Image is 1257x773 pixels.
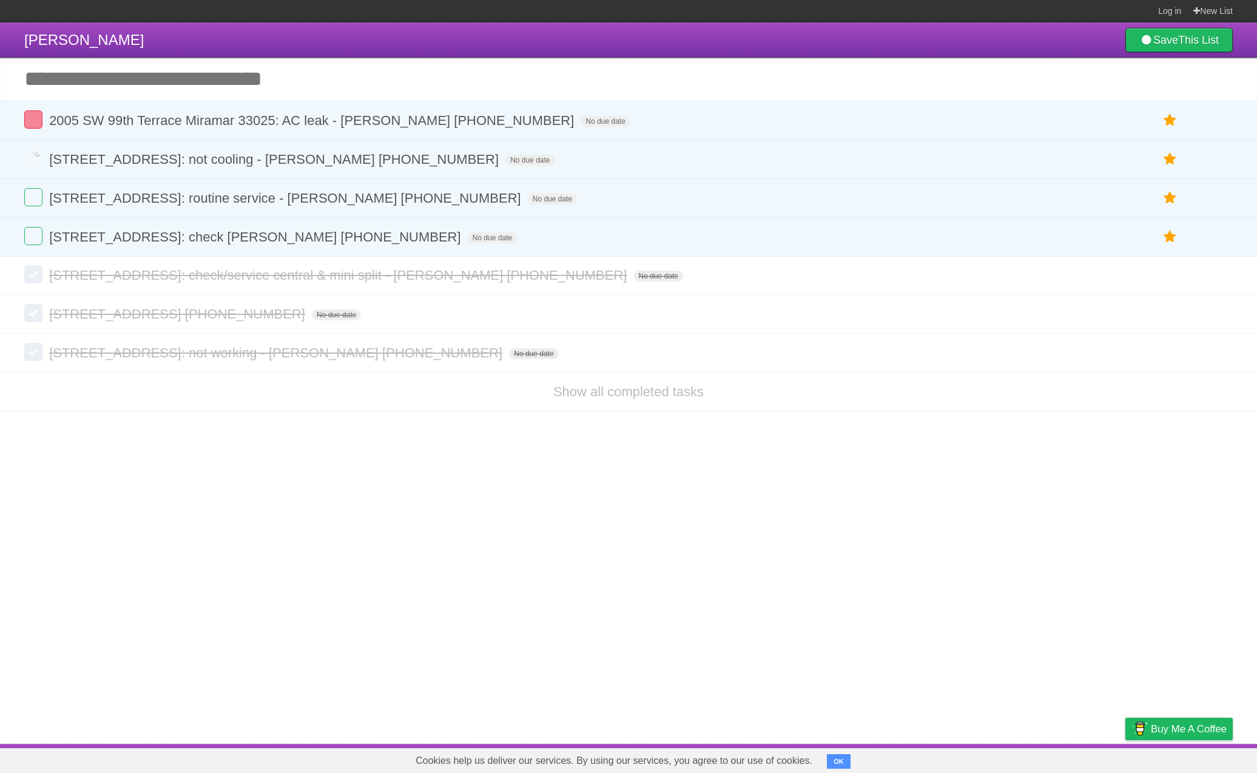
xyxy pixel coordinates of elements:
[24,32,144,48] span: [PERSON_NAME]
[49,152,502,167] span: [STREET_ADDRESS]: not cooling - [PERSON_NAME] [PHONE_NUMBER]
[24,265,42,283] label: Done
[24,110,42,129] label: Done
[24,304,42,322] label: Done
[1159,227,1182,247] label: Star task
[964,747,989,770] a: About
[49,191,524,206] span: [STREET_ADDRESS]: routine service - [PERSON_NAME] [PHONE_NUMBER]
[24,343,42,361] label: Done
[553,384,704,399] a: Show all completed tasks
[1159,188,1182,208] label: Star task
[1156,747,1233,770] a: Suggest a feature
[528,194,577,204] span: No due date
[24,227,42,245] label: Done
[581,116,630,127] span: No due date
[49,229,464,245] span: [STREET_ADDRESS]: check [PERSON_NAME] [PHONE_NUMBER]
[1131,718,1148,739] img: Buy me a coffee
[1125,28,1233,52] a: SaveThis List
[312,309,361,320] span: No due date
[1151,718,1227,740] span: Buy me a coffee
[509,348,558,359] span: No due date
[1159,110,1182,130] label: Star task
[505,155,554,166] span: No due date
[634,271,683,282] span: No due date
[1068,747,1095,770] a: Terms
[49,113,577,128] span: 2005 SW 99th Terrace Miramar 33025: AC leak - [PERSON_NAME] [PHONE_NUMBER]
[827,754,851,769] button: OK
[49,345,505,360] span: [STREET_ADDRESS]: not working - [PERSON_NAME] [PHONE_NUMBER]
[1159,149,1182,169] label: Star task
[24,188,42,206] label: Done
[49,268,630,283] span: [STREET_ADDRESS]: check/service central & mini split - [PERSON_NAME] [PHONE_NUMBER]
[1178,34,1219,46] b: This List
[49,306,308,322] span: [STREET_ADDRESS] [PHONE_NUMBER]
[1110,747,1141,770] a: Privacy
[403,749,824,773] span: Cookies help us deliver our services. By using our services, you agree to our use of cookies.
[468,232,517,243] span: No due date
[1004,747,1053,770] a: Developers
[24,149,42,167] label: Done
[1125,718,1233,740] a: Buy me a coffee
